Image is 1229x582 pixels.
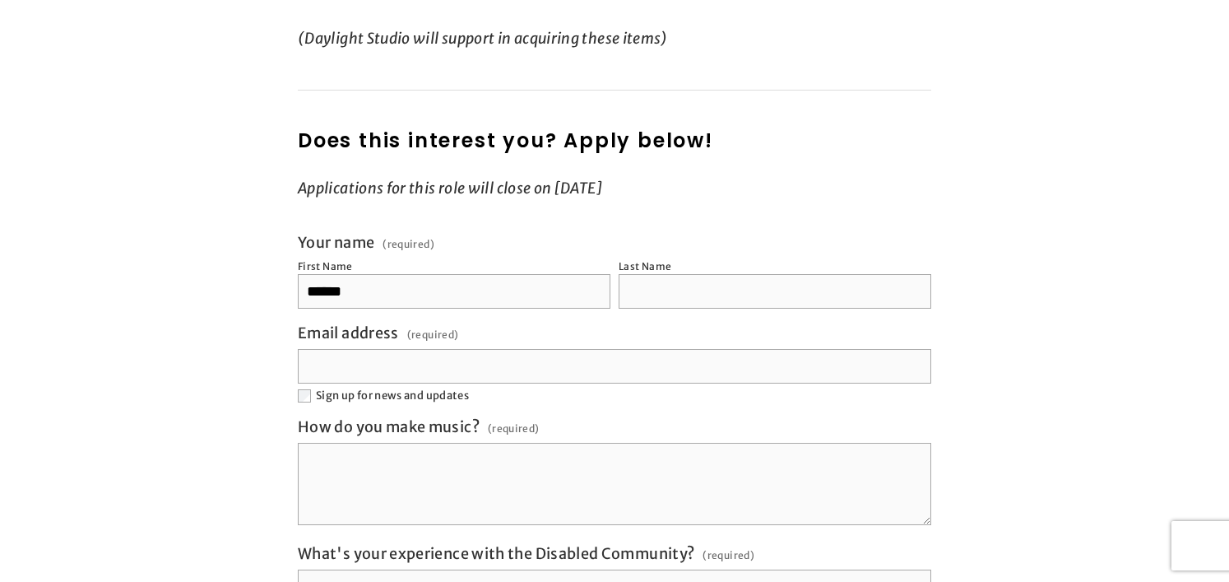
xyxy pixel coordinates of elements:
[316,389,469,403] span: Sign up for news and updates
[298,324,399,342] span: Email address
[298,417,480,436] span: How do you make music?
[298,389,311,403] input: Sign up for news and updates
[619,260,671,272] div: Last Name
[407,324,459,346] span: (required)
[298,233,374,252] span: Your name
[298,179,602,198] em: Applications for this role will close on [DATE]
[298,260,353,272] div: First Name
[383,240,434,249] span: (required)
[298,544,694,563] span: What's your experience with the Disabled Community?
[298,126,931,156] h2: Does this interest you? Apply below!
[298,29,668,48] em: (Daylight Studio will support in acquiring these items)
[488,417,540,440] span: (required)
[703,544,754,566] span: (required)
